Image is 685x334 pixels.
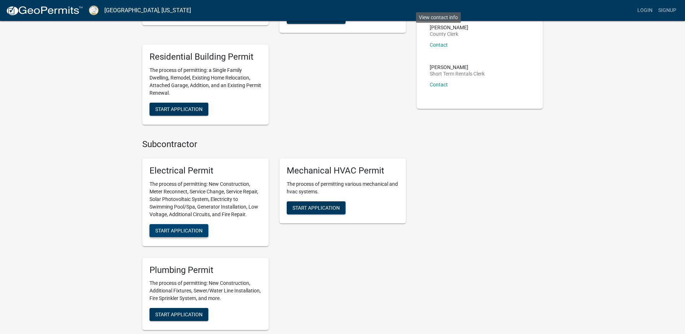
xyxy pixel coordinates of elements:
p: The process of permitting: a Single Family Dwelling, Remodel, Existing Home Relocation, Attached ... [149,67,261,97]
p: The process of permitting: New Construction, Meter Reconnect, Service Change, Service Repair, Sol... [149,180,261,218]
p: [PERSON_NAME] [430,65,485,70]
span: Start Application [155,312,203,317]
button: Start Application [149,308,208,321]
h5: Mechanical HVAC Permit [287,166,399,176]
span: Start Application [155,106,203,112]
h5: Electrical Permit [149,166,261,176]
a: Signup [655,4,679,17]
button: Start Application [287,201,346,214]
p: County Clerk [430,31,468,37]
h4: Subcontractor [142,139,406,150]
a: [GEOGRAPHIC_DATA], [US_STATE] [104,4,191,17]
button: Start Application [149,103,208,116]
p: Short Term Rentals Clerk [430,71,485,76]
p: The process of permitting: New Construction, Additional Fixtures, Sewer/Water Line Installation, ... [149,279,261,302]
span: Start Application [292,205,340,210]
span: Start Application [155,227,203,233]
p: The process of permitting various mechanical and hvac systems. [287,180,399,196]
button: Start Application [149,224,208,237]
img: Putnam County, Georgia [89,5,99,15]
p: [PERSON_NAME] [430,25,468,30]
a: Contact [430,82,448,87]
h5: Residential Building Permit [149,52,261,62]
a: Contact [430,42,448,48]
a: Login [634,4,655,17]
h5: Plumbing Permit [149,265,261,275]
